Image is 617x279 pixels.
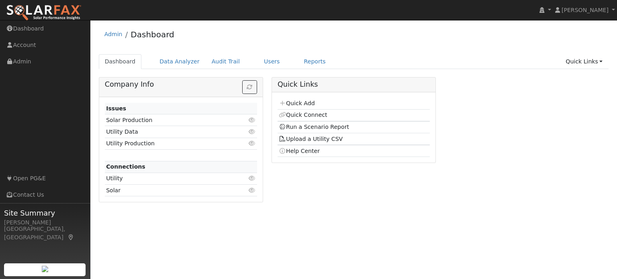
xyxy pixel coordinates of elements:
[99,54,142,69] a: Dashboard
[206,54,246,69] a: Audit Trail
[560,54,609,69] a: Quick Links
[4,225,86,242] div: [GEOGRAPHIC_DATA], [GEOGRAPHIC_DATA]
[42,266,48,272] img: retrieve
[106,163,145,170] strong: Connections
[106,105,126,112] strong: Issues
[105,114,233,126] td: Solar Production
[279,136,343,142] a: Upload a Utility CSV
[249,129,256,134] i: Click to view
[279,124,349,130] a: Run a Scenario Report
[153,54,206,69] a: Data Analyzer
[104,31,123,37] a: Admin
[105,185,233,196] td: Solar
[298,54,332,69] a: Reports
[278,80,430,89] h5: Quick Links
[131,30,174,39] a: Dashboard
[249,175,256,181] i: Click to view
[4,208,86,218] span: Site Summary
[279,148,320,154] a: Help Center
[105,138,233,149] td: Utility Production
[562,7,609,13] span: [PERSON_NAME]
[249,187,256,193] i: Click to view
[258,54,286,69] a: Users
[105,173,233,184] td: Utility
[105,126,233,138] td: Utility Data
[279,100,315,106] a: Quick Add
[4,218,86,227] div: [PERSON_NAME]
[6,4,82,21] img: SolarFax
[105,80,257,89] h5: Company Info
[249,117,256,123] i: Click to view
[249,141,256,146] i: Click to view
[67,234,75,240] a: Map
[279,112,327,118] a: Quick Connect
